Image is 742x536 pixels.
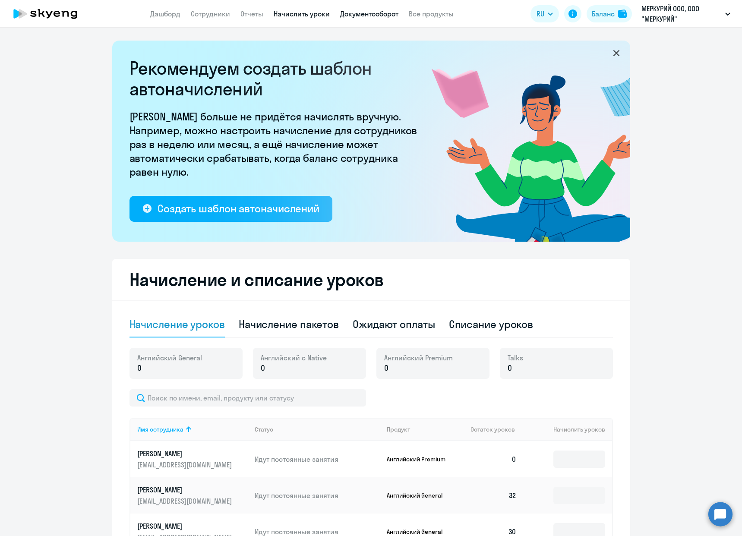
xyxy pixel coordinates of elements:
[239,317,339,331] div: Начисление пакетов
[137,485,234,495] p: [PERSON_NAME]
[641,3,722,24] p: МЕРКУРИЙ ООО, ООО "МЕРКУРИЙ"
[464,441,524,477] td: 0
[387,426,464,433] div: Продукт
[129,317,225,331] div: Начисление уроков
[129,269,613,290] h2: Начисление и списание уроков
[137,426,183,433] div: Имя сотрудника
[150,9,180,18] a: Дашборд
[137,485,248,506] a: [PERSON_NAME][EMAIL_ADDRESS][DOMAIN_NAME]
[255,491,380,500] p: Идут постоянные занятия
[340,9,398,18] a: Документооборот
[261,363,265,374] span: 0
[524,418,612,441] th: Начислить уроков
[274,9,330,18] a: Начислить уроки
[508,353,523,363] span: Talks
[537,9,544,19] span: RU
[137,353,202,363] span: Английский General
[387,426,410,433] div: Продукт
[387,455,452,463] p: Английский Premium
[137,496,234,506] p: [EMAIL_ADDRESS][DOMAIN_NAME]
[508,363,512,374] span: 0
[470,426,515,433] span: Остаток уроков
[530,5,559,22] button: RU
[587,5,632,22] button: Балансbalance
[470,426,524,433] div: Остаток уроков
[240,9,263,18] a: Отчеты
[255,426,380,433] div: Статус
[592,9,615,19] div: Баланс
[449,317,534,331] div: Списание уроков
[137,449,248,470] a: [PERSON_NAME][EMAIL_ADDRESS][DOMAIN_NAME]
[255,426,273,433] div: Статус
[129,110,423,179] p: [PERSON_NAME] больше не придётся начислять вручную. Например, можно настроить начисление для сотр...
[387,492,452,499] p: Английский General
[129,58,423,99] h2: Рекомендуем создать шаблон автоначислений
[158,202,319,215] div: Создать шаблон автоначислений
[384,363,388,374] span: 0
[618,9,627,18] img: balance
[191,9,230,18] a: Сотрудники
[129,196,332,222] button: Создать шаблон автоначислений
[137,363,142,374] span: 0
[384,353,453,363] span: Английский Premium
[137,460,234,470] p: [EMAIL_ADDRESS][DOMAIN_NAME]
[137,426,248,433] div: Имя сотрудника
[409,9,454,18] a: Все продукты
[255,454,380,464] p: Идут постоянные занятия
[353,317,435,331] div: Ожидают оплаты
[261,353,327,363] span: Английский с Native
[137,449,234,458] p: [PERSON_NAME]
[129,389,366,407] input: Поиск по имени, email, продукту или статусу
[137,521,234,531] p: [PERSON_NAME]
[637,3,735,24] button: МЕРКУРИЙ ООО, ООО "МЕРКУРИЙ"
[387,528,452,536] p: Английский General
[464,477,524,514] td: 32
